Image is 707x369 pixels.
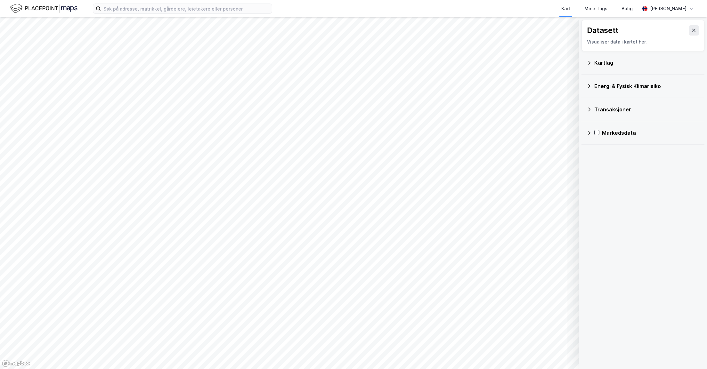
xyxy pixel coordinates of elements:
div: Kontrollprogram for chat [675,338,707,369]
div: Kart [561,5,570,12]
div: Bolig [622,5,633,12]
div: Mine Tags [584,5,607,12]
div: Markedsdata [602,129,699,137]
div: Visualiser data i kartet her. [587,38,699,46]
input: Søk på adresse, matrikkel, gårdeiere, leietakere eller personer [101,4,272,13]
div: Kartlag [594,59,699,67]
a: Mapbox homepage [2,360,30,367]
img: logo.f888ab2527a4732fd821a326f86c7f29.svg [10,3,77,14]
div: Transaksjoner [594,106,699,113]
iframe: Chat Widget [675,338,707,369]
div: Datasett [587,25,619,36]
div: Energi & Fysisk Klimarisiko [594,82,699,90]
div: [PERSON_NAME] [650,5,687,12]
